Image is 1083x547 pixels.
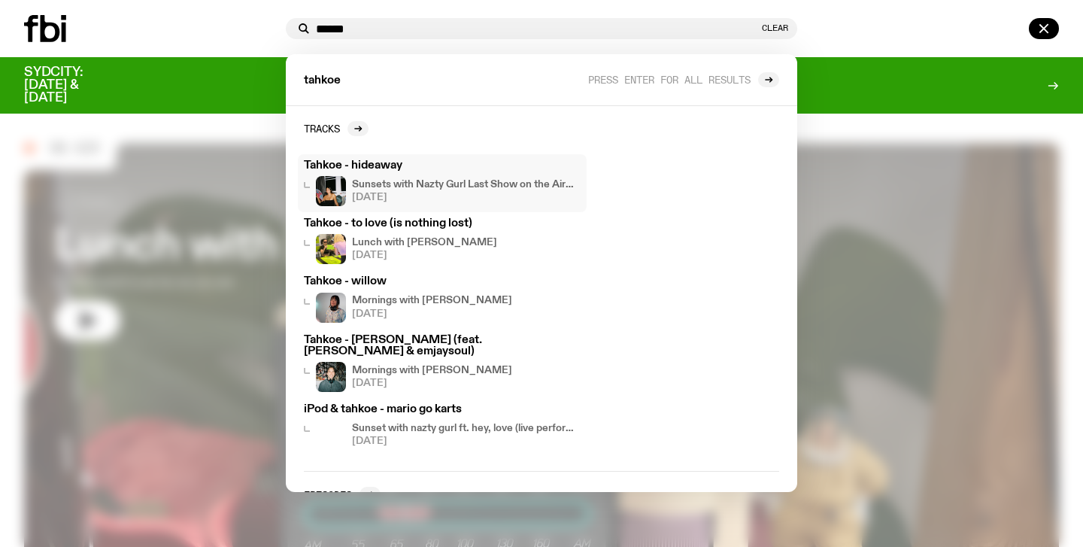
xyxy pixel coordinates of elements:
[304,160,581,172] h3: Tahkoe - hideaway
[304,489,352,500] h2: Episodes
[352,436,581,446] span: [DATE]
[304,404,581,415] h3: iPod & tahkoe - mario go karts
[352,180,581,190] h4: Sunsets with Nazty Gurl Last Show on the Airwaves!
[588,72,779,87] a: Press enter for all results
[298,270,587,328] a: Tahkoe - willowKana Frazer is smiling at the camera with her head tilted slightly to her left. Sh...
[352,366,512,375] h4: Mornings with [PERSON_NAME]
[304,121,369,136] a: Tracks
[304,75,341,87] span: tahkoe
[352,193,581,202] span: [DATE]
[352,309,512,319] span: [DATE]
[352,251,497,260] span: [DATE]
[352,424,581,433] h4: Sunset with nazty gurl ft. hey, love (live performance)
[304,123,340,134] h2: Tracks
[588,74,751,85] span: Press enter for all results
[298,212,587,270] a: Tahkoe - to love (is nothing lost)Lunch with [PERSON_NAME][DATE]
[298,398,587,456] a: iPod & tahkoe - mario go kartsSunset with nazty gurl ft. hey, love (live performance)[DATE]
[304,276,581,287] h3: Tahkoe - willow
[304,335,581,357] h3: Tahkoe - [PERSON_NAME] (feat. [PERSON_NAME] & emjaysoul)
[304,218,581,229] h3: Tahkoe - to love (is nothing lost)
[762,24,788,32] button: Clear
[316,362,346,392] img: Radio presenter Ben Hansen sits in front of a wall of photos and an fbi radio sign. Film photo. B...
[352,238,497,248] h4: Lunch with [PERSON_NAME]
[304,487,381,502] a: Episodes
[298,329,587,398] a: Tahkoe - [PERSON_NAME] (feat. [PERSON_NAME] & emjaysoul)Radio presenter Ben Hansen sits in front ...
[298,154,587,212] a: Tahkoe - hideawaySunsets with Nazty Gurl Last Show on the Airwaves![DATE]
[352,296,512,305] h4: Mornings with [PERSON_NAME]
[352,378,512,388] span: [DATE]
[24,66,120,105] h3: SYDCITY: [DATE] & [DATE]
[316,293,346,323] img: Kana Frazer is smiling at the camera with her head tilted slightly to her left. She wears big bla...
